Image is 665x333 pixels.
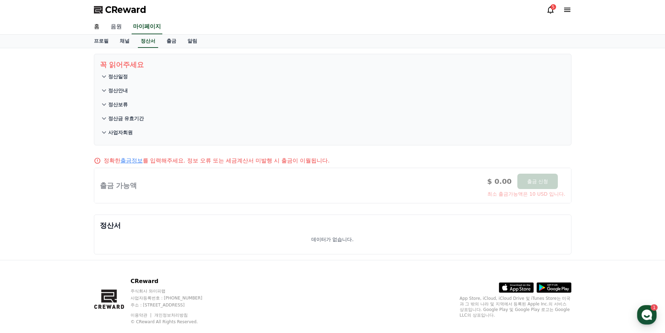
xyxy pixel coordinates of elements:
p: 꼭 읽어주세요 [100,60,566,70]
a: 설정 [90,222,134,239]
a: 이용약관 [131,313,153,318]
span: 설정 [108,232,116,238]
a: 홈 [88,20,105,34]
a: 홈 [2,222,46,239]
button: 정산보류 [100,97,566,111]
p: 정산일정 [108,73,128,80]
span: 1 [71,221,73,227]
a: 개인정보처리방침 [154,313,188,318]
button: 정산금 유효기간 [100,111,566,125]
button: 사업자회원 [100,125,566,139]
p: 주식회사 와이피랩 [131,288,216,294]
span: 대화 [64,232,72,238]
a: 프로필 [88,35,114,48]
p: 데이터가 없습니다. [311,236,354,243]
p: 정산보류 [108,101,128,108]
p: CReward [131,277,216,285]
button: 정산일정 [100,70,566,84]
p: 사업자등록번호 : [PHONE_NUMBER] [131,295,216,301]
a: 정산서 [138,35,158,48]
p: App Store, iCloud, iCloud Drive 및 iTunes Store는 미국과 그 밖의 나라 및 지역에서 등록된 Apple Inc.의 서비스 상표입니다. Goo... [460,296,571,318]
div: 5 [551,4,556,10]
span: 홈 [22,232,26,238]
p: 정확한 를 입력해주세요. 정보 오류 또는 세금계산서 미발행 시 출금이 이월됩니다. [104,157,330,165]
a: 채널 [114,35,135,48]
a: 출금정보 [120,157,143,164]
a: 알림 [182,35,203,48]
a: 1대화 [46,222,90,239]
p: 정산안내 [108,87,128,94]
p: 사업자회원 [108,129,133,136]
p: 정산서 [100,220,566,230]
p: © CReward All Rights Reserved. [131,319,216,325]
a: 마이페이지 [132,20,162,34]
button: 정산안내 [100,84,566,97]
span: CReward [105,4,146,15]
a: CReward [94,4,146,15]
a: 5 [546,6,555,14]
a: 출금 [161,35,182,48]
p: 주소 : [STREET_ADDRESS] [131,302,216,308]
a: 음원 [105,20,127,34]
p: 정산금 유효기간 [108,115,144,122]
